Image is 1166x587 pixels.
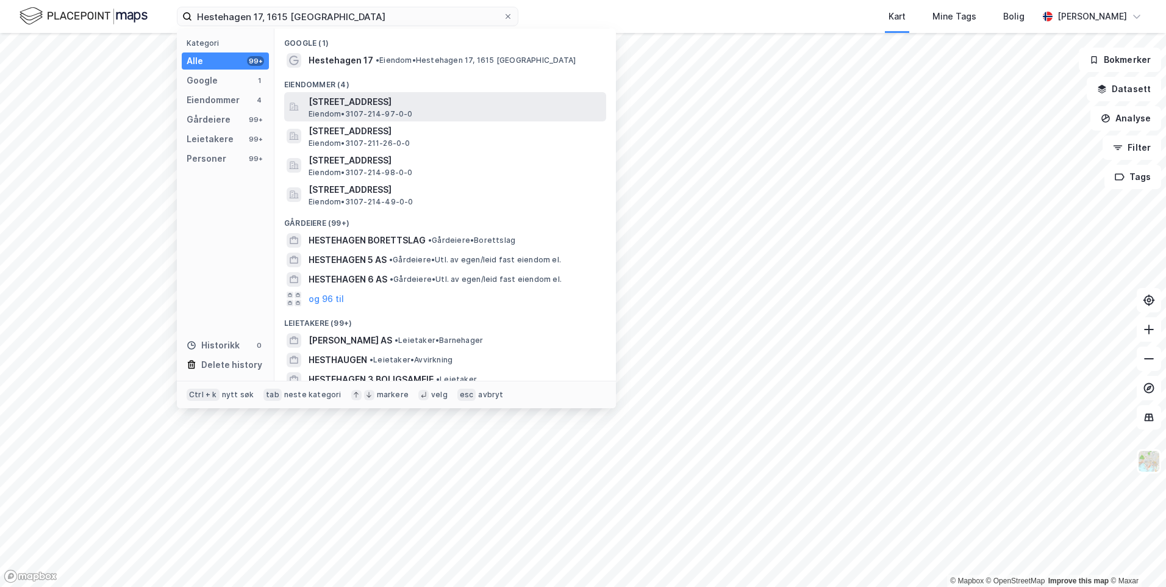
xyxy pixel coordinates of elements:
[431,390,448,400] div: velg
[370,355,452,365] span: Leietaker • Avvirkning
[309,53,373,68] span: Hestehagen 17
[457,389,476,401] div: esc
[395,336,398,345] span: •
[478,390,503,400] div: avbryt
[1048,577,1109,585] a: Improve this map
[309,233,426,248] span: HESTEHAGEN BORETTSLAG
[950,577,984,585] a: Mapbox
[247,115,264,124] div: 99+
[395,336,483,345] span: Leietaker • Barnehager
[187,389,220,401] div: Ctrl + k
[187,112,231,127] div: Gårdeiere
[309,139,410,148] span: Eiendom • 3107-211-26-0-0
[284,390,342,400] div: neste kategori
[20,5,148,27] img: logo.f888ab2527a4732fd821a326f86c7f29.svg
[1104,165,1161,189] button: Tags
[309,292,344,306] button: og 96 til
[309,168,413,178] span: Eiendom • 3107-214-98-0-0
[254,340,264,350] div: 0
[309,109,413,119] span: Eiendom • 3107-214-97-0-0
[309,153,601,168] span: [STREET_ADDRESS]
[274,29,616,51] div: Google (1)
[309,333,392,348] span: [PERSON_NAME] AS
[1137,450,1161,473] img: Z
[274,309,616,331] div: Leietakere (99+)
[389,255,561,265] span: Gårdeiere • Utl. av egen/leid fast eiendom el.
[247,56,264,66] div: 99+
[309,353,367,367] span: HESTHAUGEN
[376,56,576,65] span: Eiendom • Hestehagen 17, 1615 [GEOGRAPHIC_DATA]
[187,38,269,48] div: Kategori
[274,209,616,231] div: Gårdeiere (99+)
[187,132,234,146] div: Leietakere
[309,253,387,267] span: HESTEHAGEN 5 AS
[187,93,240,107] div: Eiendommer
[187,151,226,166] div: Personer
[263,389,282,401] div: tab
[428,236,432,245] span: •
[889,9,906,24] div: Kart
[187,73,218,88] div: Google
[309,124,601,139] span: [STREET_ADDRESS]
[254,95,264,105] div: 4
[192,7,503,26] input: Søk på adresse, matrikkel, gårdeiere, leietakere eller personer
[201,358,262,372] div: Delete history
[4,569,57,583] a: Mapbox homepage
[377,390,409,400] div: markere
[376,56,379,65] span: •
[390,275,562,284] span: Gårdeiere • Utl. av egen/leid fast eiendom el.
[1105,528,1166,587] iframe: Chat Widget
[254,76,264,85] div: 1
[187,338,240,353] div: Historikk
[309,372,434,387] span: HESTEHAGEN 3 BOLIGSAMEIE
[986,577,1045,585] a: OpenStreetMap
[309,197,413,207] span: Eiendom • 3107-214-49-0-0
[1103,135,1161,160] button: Filter
[1090,106,1161,131] button: Analyse
[187,54,203,68] div: Alle
[390,275,393,284] span: •
[1057,9,1127,24] div: [PERSON_NAME]
[389,255,393,264] span: •
[247,154,264,164] div: 99+
[222,390,254,400] div: nytt søk
[428,236,515,245] span: Gårdeiere • Borettslag
[932,9,976,24] div: Mine Tags
[436,375,477,384] span: Leietaker
[1003,9,1025,24] div: Bolig
[436,375,440,384] span: •
[309,182,601,197] span: [STREET_ADDRESS]
[370,355,373,364] span: •
[1087,77,1161,101] button: Datasett
[247,134,264,144] div: 99+
[1079,48,1161,72] button: Bokmerker
[274,70,616,92] div: Eiendommer (4)
[309,272,387,287] span: HESTEHAGEN 6 AS
[309,95,601,109] span: [STREET_ADDRESS]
